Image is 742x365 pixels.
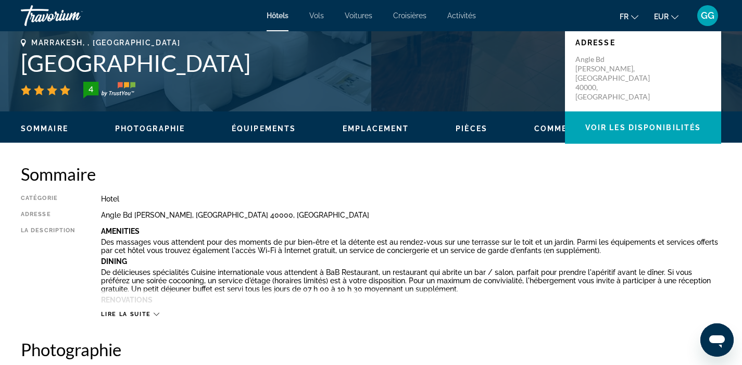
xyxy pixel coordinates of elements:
a: Voitures [345,11,372,20]
p: De délicieuses spécialités Cuisine internationale vous attendent à BaB Restaurant, un restaurant ... [101,268,721,293]
div: Hotel [101,195,721,203]
button: Sommaire [21,124,68,133]
button: Photographie [115,124,185,133]
p: Adresse [575,39,711,47]
a: Travorium [21,2,125,29]
span: EUR [654,12,669,21]
a: Hôtels [267,11,288,20]
a: Croisières [393,11,426,20]
span: Lire la suite [101,311,150,318]
div: Adresse [21,211,75,219]
span: Voir les disponibilités [585,123,701,132]
img: trustyou-badge-hor.svg [83,82,135,98]
button: User Menu [694,5,721,27]
div: Catégorie [21,195,75,203]
div: 4 [80,83,101,95]
button: Voir les disponibilités [565,111,721,144]
button: Équipements [232,124,296,133]
h2: Sommaire [21,163,721,184]
b: Amenities [101,227,140,235]
iframe: Bouton de lancement de la fenêtre de messagerie [700,323,734,357]
p: Angle Bd [PERSON_NAME], [GEOGRAPHIC_DATA] 40000, [GEOGRAPHIC_DATA] [575,55,659,102]
button: Lire la suite [101,310,159,318]
button: Commentaires [534,124,605,133]
span: fr [620,12,628,21]
span: GG [701,10,714,21]
h2: Photographie [21,339,721,360]
span: Marrakesh, , [GEOGRAPHIC_DATA] [31,39,180,47]
button: Change currency [654,9,678,24]
p: Des massages vous attendent pour des moments de pur bien-être et la détente est au rendez-vous su... [101,238,721,255]
div: La description [21,227,75,305]
b: Dining [101,257,127,266]
h1: [GEOGRAPHIC_DATA] [21,49,555,77]
button: Pièces [456,124,487,133]
a: Vols [309,11,324,20]
button: Change language [620,9,638,24]
div: Angle Bd [PERSON_NAME], [GEOGRAPHIC_DATA] 40000, [GEOGRAPHIC_DATA] [101,211,721,219]
a: Activités [447,11,476,20]
button: Emplacement [343,124,409,133]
